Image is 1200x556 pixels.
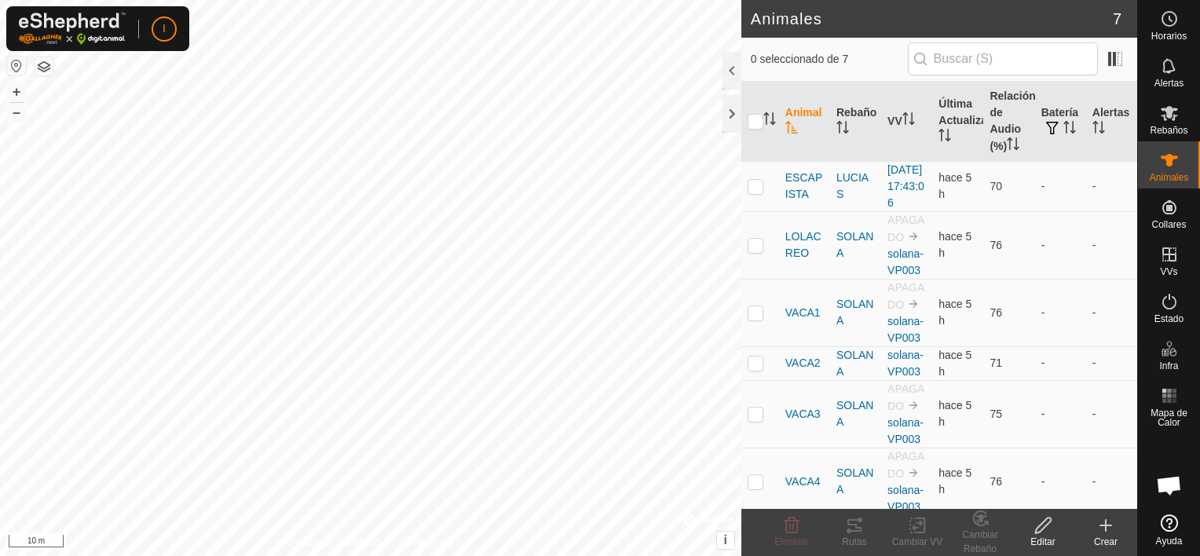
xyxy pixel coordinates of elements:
span: i [724,533,727,547]
span: LOLACREO [785,229,824,262]
div: SOLANA [836,465,875,498]
a: solana-VP003 [887,315,924,344]
th: VV [881,82,932,162]
span: 11 oct 2025, 15:02 [938,349,971,378]
td: - [1086,161,1137,211]
span: Animales [1150,173,1188,182]
img: hasta [907,399,920,412]
div: SOLANA [836,229,875,262]
td: - [1035,279,1086,346]
th: Última Actualización [932,82,983,162]
span: Mapa de Calor [1142,408,1196,427]
th: Rebaño [830,82,881,162]
p-sorticon: Activar para ordenar [763,115,776,127]
div: Editar [1012,535,1074,549]
div: Crear [1074,535,1137,549]
span: Rebaños [1150,126,1187,135]
img: hasta [907,466,920,479]
p-sorticon: Activar para ordenar [1007,140,1019,152]
div: Chat abierto [1146,462,1193,509]
td: - [1035,161,1086,211]
span: APAGADO [887,281,924,311]
span: 11 oct 2025, 15:02 [938,298,971,327]
div: Rutas [823,535,886,549]
button: Restablecer Mapa [7,57,26,75]
span: ESCAPISTA [785,170,824,203]
span: Horarios [1151,31,1187,41]
span: 11 oct 2025, 15:02 [938,171,971,200]
span: Eliminar [774,536,808,547]
h2: Animales [751,9,1113,28]
a: solana-VP003 [887,484,924,513]
div: SOLANA [836,296,875,329]
th: Relación de Audio (%) [983,82,1034,162]
span: Collares [1151,220,1186,229]
span: Ayuda [1156,536,1183,546]
a: Contáctenos [399,536,452,550]
span: VACA2 [785,355,821,371]
span: 70 [990,180,1002,192]
td: - [1035,346,1086,380]
span: 7 [1113,7,1121,31]
span: Infra [1159,361,1178,371]
span: 11 oct 2025, 15:02 [938,466,971,496]
p-sorticon: Activar para ordenar [902,115,915,127]
a: solana-VP003 [887,416,924,445]
span: 75 [990,408,1002,420]
a: Política de Privacidad [289,536,379,550]
div: Cambiar Rebaño [949,528,1012,556]
th: Animal [779,82,830,162]
span: 76 [990,475,1002,488]
span: VVs [1160,267,1177,276]
td: - [1086,380,1137,448]
span: Estado [1154,314,1184,324]
p-sorticon: Activar para ordenar [1063,123,1076,136]
input: Buscar (S) [908,42,1098,75]
div: LUCIAS [836,170,875,203]
td: - [1086,448,1137,515]
td: - [1035,211,1086,279]
p-sorticon: Activar para ordenar [938,131,951,144]
span: VACA4 [785,474,821,490]
p-sorticon: Activar para ordenar [1092,123,1105,136]
button: Capas del Mapa [35,57,53,76]
div: Cambiar VV [886,535,949,549]
span: APAGADO [887,382,924,412]
span: Alertas [1154,79,1184,88]
td: - [1086,279,1137,346]
span: VACA1 [785,305,821,321]
span: I [163,20,166,37]
img: hasta [907,230,920,243]
span: 11 oct 2025, 15:02 [938,230,971,259]
a: [DATE] 17:43:06 [887,163,924,209]
span: 76 [990,306,1002,319]
img: Logo Gallagher [19,13,126,45]
a: solana-VP003 [887,349,924,378]
a: solana-VP003 [887,247,924,276]
span: 0 seleccionado de 7 [751,51,908,68]
img: hasta [907,298,920,310]
div: SOLANA [836,397,875,430]
a: Ayuda [1138,508,1200,552]
button: i [717,532,734,549]
button: – [7,103,26,122]
span: APAGADO [887,214,924,243]
span: VACA3 [785,406,821,422]
td: - [1086,211,1137,279]
p-sorticon: Activar para ordenar [836,123,849,136]
span: 76 [990,239,1002,251]
th: Batería [1035,82,1086,162]
button: + [7,82,26,101]
span: APAGADO [887,450,924,480]
div: SOLANA [836,347,875,380]
span: 11 oct 2025, 15:02 [938,399,971,428]
th: Alertas [1086,82,1137,162]
p-sorticon: Activar para ordenar [785,123,798,136]
td: - [1086,346,1137,380]
span: 71 [990,357,1002,369]
td: - [1035,380,1086,448]
td: - [1035,448,1086,515]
